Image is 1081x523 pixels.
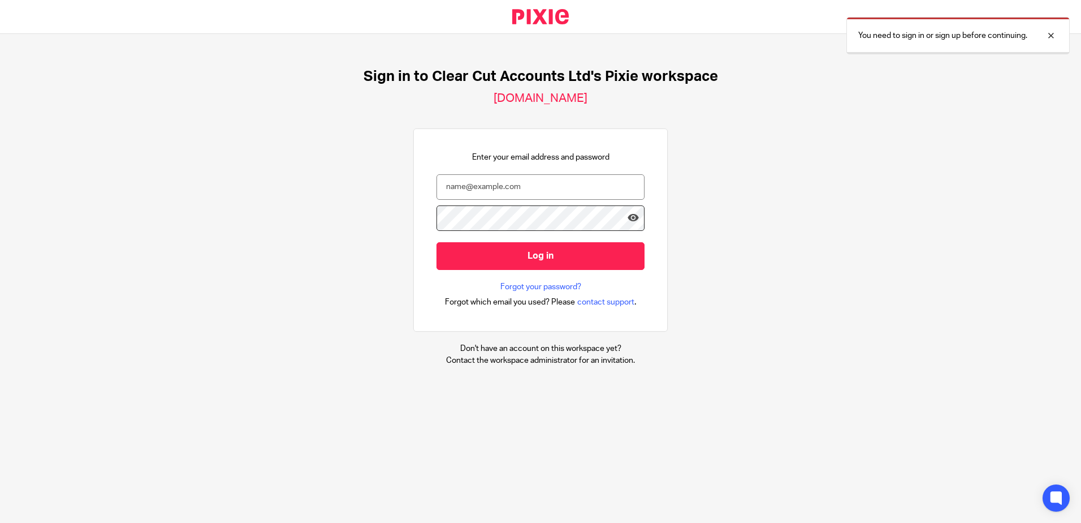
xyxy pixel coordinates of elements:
input: name@example.com [436,174,645,200]
p: Don't have an account on this workspace yet? [446,343,635,354]
p: Enter your email address and password [472,152,609,163]
p: Contact the workspace administrator for an invitation. [446,355,635,366]
h2: [DOMAIN_NAME] [494,91,587,106]
a: Forgot your password? [500,281,581,293]
input: Log in [436,242,645,270]
span: Forgot which email you used? Please [445,297,575,308]
div: . [445,295,637,308]
h1: Sign in to Clear Cut Accounts Ltd's Pixie workspace [364,68,718,85]
span: contact support [577,297,634,308]
p: You need to sign in or sign up before continuing. [858,30,1027,41]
